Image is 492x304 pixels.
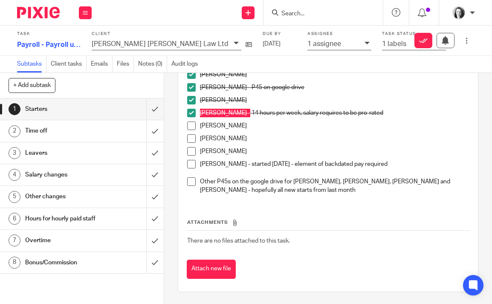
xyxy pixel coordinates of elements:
button: + Add subtask [9,78,55,93]
a: Files [117,56,134,72]
div: 8 [9,257,20,269]
h1: Overtime [25,234,100,247]
p: [PERSON_NAME] [200,147,469,156]
a: Audit logs [171,56,202,72]
a: Notes (0) [138,56,167,72]
div: 3 [9,147,20,159]
p: [PERSON_NAME] [200,96,469,104]
label: Client [92,31,252,37]
img: Pixie [17,7,60,18]
p: [PERSON_NAME] - started [DATE] - element of backdated pay required [200,160,469,168]
p: [PERSON_NAME] - P45 on google drive [200,83,469,92]
p: [PERSON_NAME] [200,70,469,79]
span: Attachments [187,220,228,225]
p: [PERSON_NAME] - 14 hours per week, salary requires to be pro-rated [200,109,469,117]
label: Due by [263,31,297,37]
p: [PERSON_NAME] [200,122,469,130]
div: 4 [9,169,20,181]
h1: Starters [25,103,100,116]
h1: Hours for hourly paid staff [25,212,100,225]
label: Assignee [307,31,371,37]
a: Subtasks [17,56,46,72]
p: Other P45s on the google drive for [PERSON_NAME], [PERSON_NAME], [PERSON_NAME] and [PERSON_NAME] ... [200,177,469,195]
h1: Other changes [25,190,100,203]
a: Client tasks [51,56,87,72]
span: There are no files attached to this task. [187,238,290,244]
h1: Leavers [25,147,100,159]
input: Search [281,10,357,18]
span: [DATE] [263,41,281,47]
a: Emails [91,56,113,72]
div: 1 [9,103,20,115]
div: 5 [9,191,20,203]
h1: Salary changes [25,168,100,181]
p: 1 assignee [307,40,341,48]
h1: Time off [25,124,100,137]
img: T1JH8BBNX-UMG48CW64-d2649b4fbe26-512.png [452,6,466,20]
label: Task status [382,31,446,37]
button: Attach new file [187,260,236,279]
p: [PERSON_NAME] [PERSON_NAME] Law Ltd [92,40,229,48]
div: 7 [9,235,20,246]
div: 6 [9,213,20,225]
p: [PERSON_NAME] [200,134,469,143]
div: 2 [9,125,20,137]
label: Task [17,31,81,37]
h1: Bonus/Commission [25,256,100,269]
